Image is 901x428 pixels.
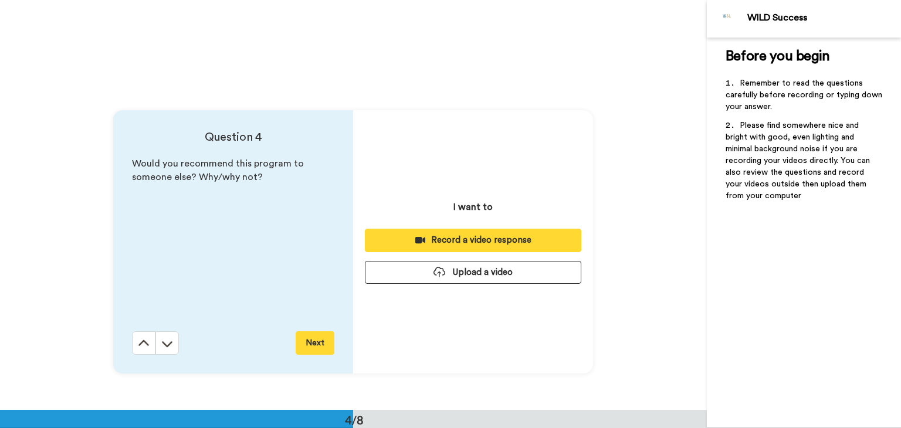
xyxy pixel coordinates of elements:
[296,331,334,355] button: Next
[365,261,581,284] button: Upload a video
[726,79,885,111] span: Remember to read the questions carefully before recording or typing down your answer.
[747,12,900,23] div: WILD Success
[132,159,306,182] span: Would you recommend this program to someone else? Why/why not?
[726,121,872,200] span: Please find somewhere nice and bright with good, even lighting and minimal background noise if yo...
[374,234,572,246] div: Record a video response
[326,412,382,428] div: 4/8
[726,49,829,63] span: Before you begin
[132,129,334,145] h4: Question 4
[713,5,741,33] img: Profile Image
[453,200,493,214] p: I want to
[365,229,581,252] button: Record a video response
